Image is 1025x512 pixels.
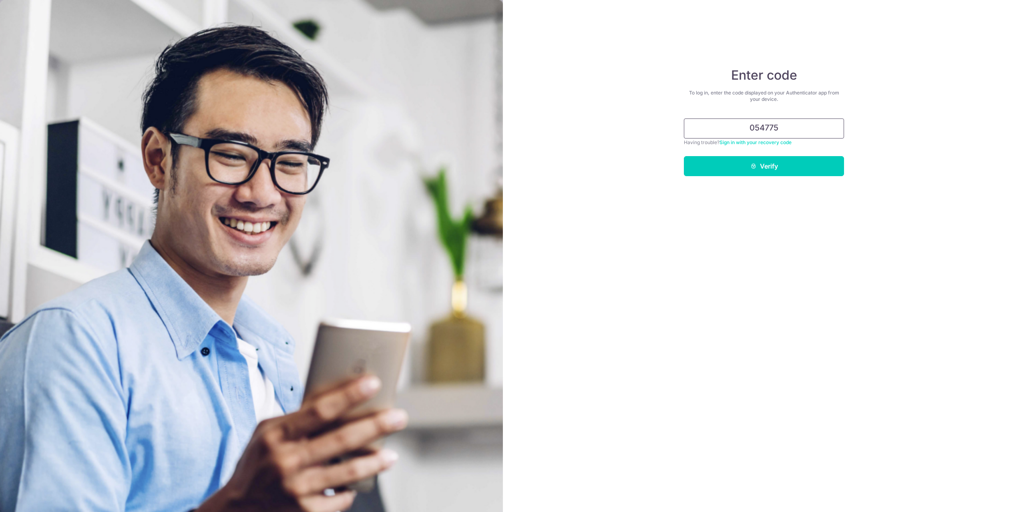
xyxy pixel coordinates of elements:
div: To log in, enter the code displayed on your Authenticator app from your device. [684,90,844,102]
button: Verify [684,156,844,176]
a: Sign in with your recovery code [720,139,792,145]
h4: Enter code [684,67,844,83]
div: Having trouble? [684,139,844,147]
input: Enter 6 digit code [684,118,844,139]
